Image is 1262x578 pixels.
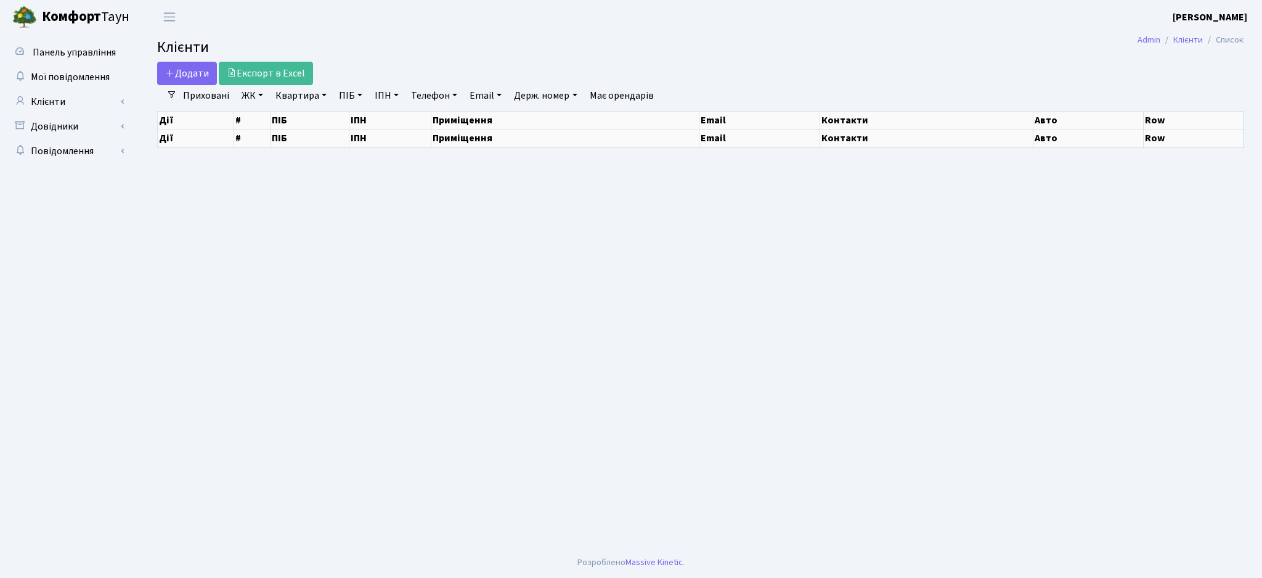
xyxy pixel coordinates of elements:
li: Список [1203,33,1244,47]
th: Авто [1033,111,1143,129]
a: Клієнти [6,89,129,114]
th: ІПН [349,111,431,129]
span: Таун [42,7,129,28]
a: ПІБ [334,85,367,106]
a: Держ. номер [509,85,582,106]
th: Приміщення [431,129,699,147]
span: Клієнти [157,36,209,58]
th: Email [699,129,820,147]
a: ЖК [237,85,268,106]
th: ІПН [349,129,431,147]
button: Переключити навігацію [154,7,185,27]
a: Додати [157,62,217,85]
th: Контакти [820,111,1033,129]
div: Розроблено . [577,556,685,569]
span: Мої повідомлення [31,70,110,84]
a: Приховані [178,85,234,106]
a: Massive Kinetic [625,556,683,569]
th: ПІБ [271,129,349,147]
a: Квартира [271,85,332,106]
th: Контакти [820,129,1033,147]
a: Admin [1138,33,1160,46]
b: Комфорт [42,7,101,27]
a: Email [465,85,507,106]
th: Row [1143,129,1243,147]
a: Експорт в Excel [219,62,313,85]
a: Телефон [406,85,462,106]
th: Авто [1033,129,1143,147]
a: ІПН [370,85,404,106]
th: ПІБ [271,111,349,129]
th: Дії [158,129,234,147]
nav: breadcrumb [1119,27,1262,53]
span: Додати [165,67,209,80]
th: Дії [158,111,234,129]
a: Має орендарів [585,85,659,106]
a: Повідомлення [6,139,129,163]
th: # [234,111,271,129]
a: Довідники [6,114,129,139]
th: Приміщення [431,111,699,129]
b: [PERSON_NAME] [1173,10,1247,24]
a: Мої повідомлення [6,65,129,89]
th: # [234,129,271,147]
th: Row [1143,111,1243,129]
th: Email [699,111,820,129]
span: Панель управління [33,46,116,59]
a: Клієнти [1173,33,1203,46]
a: [PERSON_NAME] [1173,10,1247,25]
a: Панель управління [6,40,129,65]
img: logo.png [12,5,37,30]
